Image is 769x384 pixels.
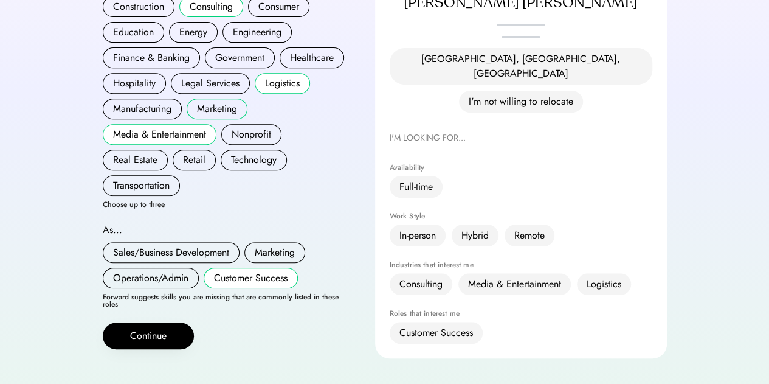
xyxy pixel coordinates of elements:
[103,323,194,349] button: Continue
[103,99,182,119] button: Manufacturing
[390,310,652,317] div: Roles that interest me
[461,228,489,243] div: Hybrid
[255,73,310,94] button: Logistics
[469,94,573,109] div: I'm not willing to relocate
[587,277,621,291] div: Logistics
[222,22,292,43] button: Engineering
[169,22,218,43] button: Energy
[390,164,652,171] div: Availability
[390,261,652,268] div: Industries that interest me
[103,22,164,43] button: Education
[204,268,298,288] button: Customer Success
[103,268,199,288] button: Operations/Admin
[103,124,216,145] button: Media & Entertainment
[103,223,346,237] div: As...
[390,212,652,220] div: Work Style
[390,131,652,145] div: I'M LOOKING FOR...
[103,242,240,263] button: Sales/Business Development
[399,326,473,340] div: Customer Success
[173,150,216,170] button: Retail
[103,150,168,170] button: Real Estate
[103,47,200,68] button: Finance & Banking
[103,175,180,196] button: Transportation
[103,201,346,208] div: Choose up to three
[205,47,275,68] button: Government
[399,180,433,194] div: Full-time
[399,277,443,291] div: Consulting
[221,150,287,170] button: Technology
[280,47,344,68] button: Healthcare
[244,242,305,263] button: Marketing
[171,73,250,94] button: Legal Services
[399,52,643,81] div: [GEOGRAPHIC_DATA], [GEOGRAPHIC_DATA], [GEOGRAPHIC_DATA]
[514,228,545,243] div: Remote
[187,99,247,119] button: Marketing
[390,19,652,31] div: placeholder
[103,73,166,94] button: Hospitality
[221,124,281,145] button: Nonprofit
[399,228,436,243] div: In-person
[103,293,346,308] div: Forward suggests skills you are missing that are commonly listed in these roles
[468,277,561,291] div: Media & Entertainment
[390,31,652,43] div: pronouns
